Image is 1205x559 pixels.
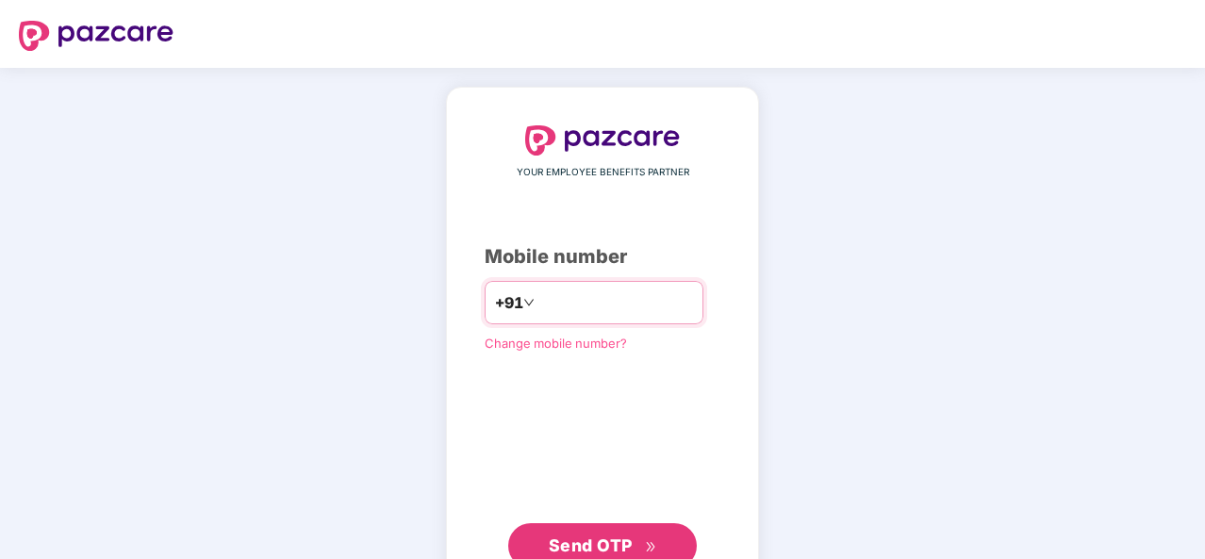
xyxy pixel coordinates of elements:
div: Mobile number [485,242,720,271]
span: +91 [495,291,523,315]
span: Send OTP [549,535,633,555]
a: Change mobile number? [485,336,627,351]
img: logo [19,21,173,51]
img: logo [525,125,680,156]
span: double-right [645,541,657,553]
span: down [523,297,535,308]
span: YOUR EMPLOYEE BENEFITS PARTNER [517,165,689,180]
